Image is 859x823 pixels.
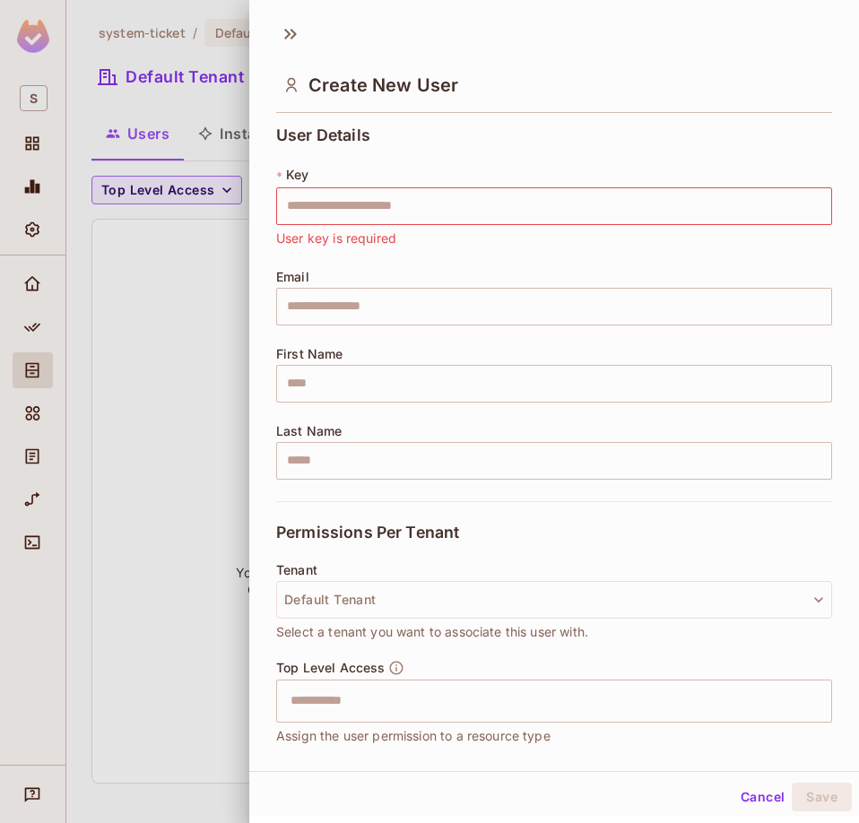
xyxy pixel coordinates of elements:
[276,726,551,746] span: Assign the user permission to a resource type
[733,783,792,811] button: Cancel
[276,229,396,248] span: User key is required
[276,661,385,675] span: Top Level Access
[276,270,309,284] span: Email
[308,74,458,96] span: Create New User
[276,622,588,642] span: Select a tenant you want to associate this user with.
[276,126,370,144] span: User Details
[276,581,832,619] button: Default Tenant
[286,168,308,182] span: Key
[792,783,852,811] button: Save
[276,347,343,361] span: First Name
[276,524,459,541] span: Permissions Per Tenant
[276,424,342,438] span: Last Name
[276,563,317,577] span: Tenant
[822,698,826,702] button: Open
